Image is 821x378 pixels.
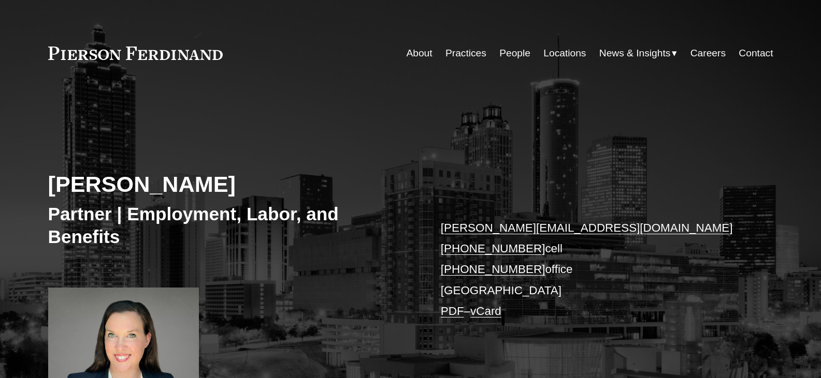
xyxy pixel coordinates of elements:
[499,43,530,63] a: People
[739,43,773,63] a: Contact
[599,43,678,63] a: folder dropdown
[543,43,586,63] a: Locations
[441,218,743,322] p: cell office [GEOGRAPHIC_DATA] –
[441,242,545,255] a: [PHONE_NUMBER]
[690,43,726,63] a: Careers
[441,305,464,317] a: PDF
[441,221,733,234] a: [PERSON_NAME][EMAIL_ADDRESS][DOMAIN_NAME]
[406,43,432,63] a: About
[48,171,411,198] h2: [PERSON_NAME]
[599,44,671,63] span: News & Insights
[445,43,486,63] a: Practices
[470,305,501,317] a: vCard
[441,263,545,276] a: [PHONE_NUMBER]
[48,203,411,248] h3: Partner | Employment, Labor, and Benefits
